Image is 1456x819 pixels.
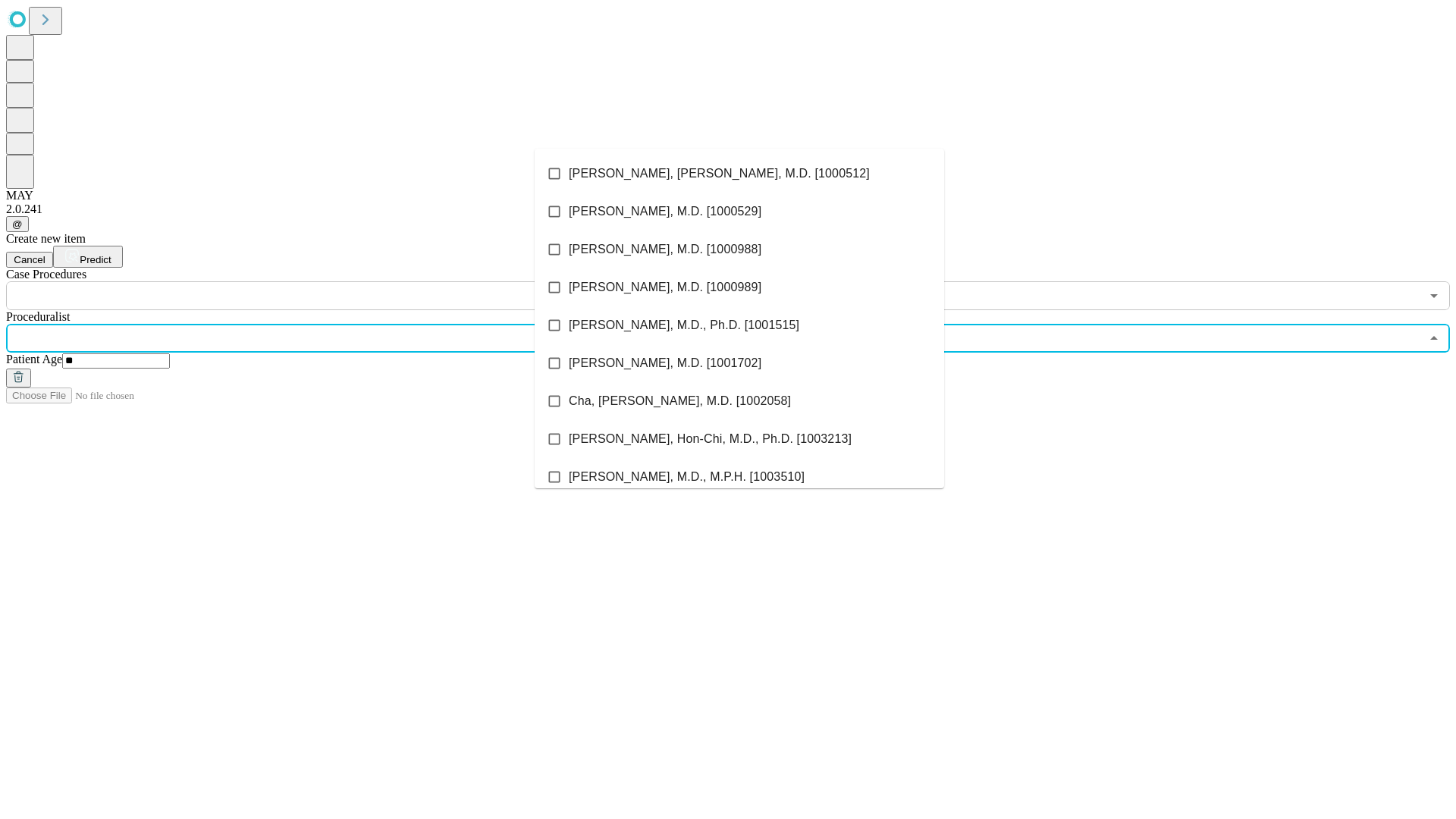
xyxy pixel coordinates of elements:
[569,165,870,183] span: [PERSON_NAME], [PERSON_NAME], M.D. [1000512]
[569,202,761,221] span: [PERSON_NAME], M.D. [1000529]
[53,246,123,268] button: Predict
[6,310,70,323] span: Proceduralist
[6,252,53,268] button: Cancel
[569,278,761,297] span: [PERSON_NAME], M.D. [1000989]
[80,254,111,265] span: Predict
[1423,328,1445,349] button: Close
[6,232,86,245] span: Create new item
[6,216,29,232] button: @
[6,189,1450,202] div: MAY
[569,316,799,334] span: [PERSON_NAME], M.D., Ph.D. [1001515]
[6,353,62,366] span: Patient Age
[569,354,761,372] span: [PERSON_NAME], M.D. [1001702]
[6,202,1450,216] div: 2.0.241
[569,468,805,486] span: [PERSON_NAME], M.D., M.P.H. [1003510]
[569,430,852,448] span: [PERSON_NAME], Hon-Chi, M.D., Ph.D. [1003213]
[14,254,45,265] span: Cancel
[12,218,23,230] span: @
[1423,285,1445,306] button: Open
[569,392,791,410] span: Cha, [PERSON_NAME], M.D. [1002058]
[6,268,86,281] span: Scheduled Procedure
[569,240,761,259] span: [PERSON_NAME], M.D. [1000988]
